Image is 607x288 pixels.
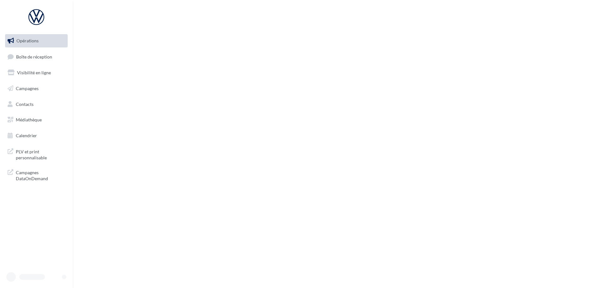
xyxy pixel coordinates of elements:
a: Visibilité en ligne [4,66,69,79]
a: Médiathèque [4,113,69,126]
span: Opérations [16,38,39,43]
a: Campagnes [4,82,69,95]
span: Campagnes DataOnDemand [16,168,65,182]
span: Médiathèque [16,117,42,122]
span: PLV et print personnalisable [16,147,65,161]
span: Calendrier [16,133,37,138]
a: Boîte de réception [4,50,69,64]
span: Visibilité en ligne [17,70,51,75]
span: Campagnes [16,86,39,91]
a: Campagnes DataOnDemand [4,166,69,184]
span: Boîte de réception [16,54,52,59]
a: Opérations [4,34,69,47]
a: Calendrier [4,129,69,142]
span: Contacts [16,101,34,107]
a: PLV et print personnalisable [4,145,69,163]
a: Contacts [4,98,69,111]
